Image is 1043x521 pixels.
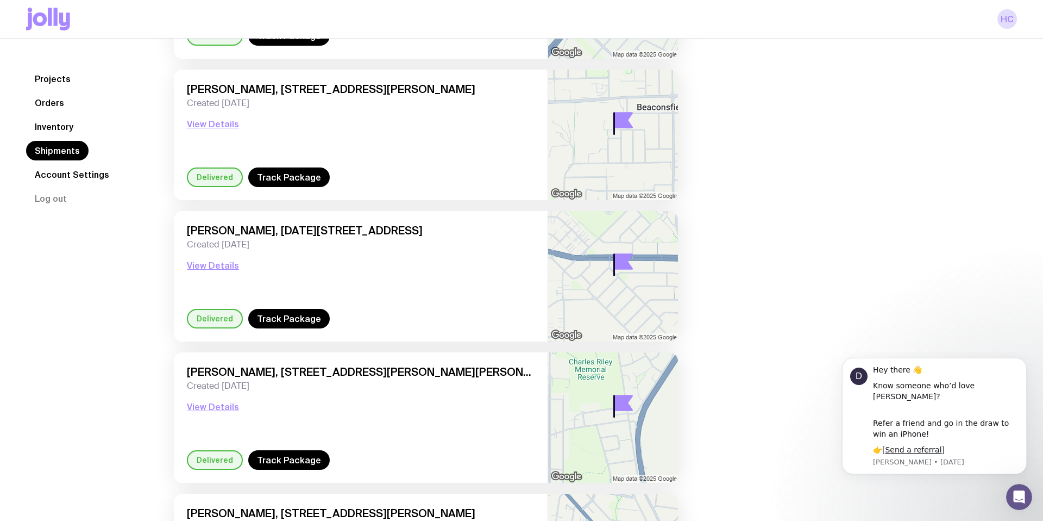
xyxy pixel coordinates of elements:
[187,400,239,413] button: View Details
[187,365,535,379] span: [PERSON_NAME], [STREET_ADDRESS][PERSON_NAME][PERSON_NAME]
[187,309,243,328] div: Delivered
[187,259,239,272] button: View Details
[248,450,330,470] a: Track Package
[26,165,118,184] a: Account Settings
[826,352,1043,492] iframe: Intercom notifications message
[187,117,239,131] button: View Details
[187,381,535,392] span: Created [DATE]
[187,507,535,520] span: [PERSON_NAME], [STREET_ADDRESS][PERSON_NAME]
[248,168,330,187] a: Track Package
[548,352,678,483] img: staticmap
[187,98,535,109] span: Created [DATE]
[26,117,82,137] a: Inventory
[187,224,535,237] span: [PERSON_NAME], [DATE][STREET_ADDRESS]
[187,168,243,187] div: Delivered
[26,141,89,160] a: Shipments
[1006,484,1032,510] iframe: Intercom live chat
[187,239,535,250] span: Created [DATE]
[187,83,535,96] span: [PERSON_NAME], [STREET_ADDRESS][PERSON_NAME]
[248,309,330,328] a: Track Package
[548,70,678,200] img: staticmap
[187,450,243,470] div: Delivered
[997,9,1017,29] a: HC
[26,69,79,89] a: Projects
[548,211,678,342] img: staticmap
[26,93,73,113] a: Orders
[26,189,76,208] button: Log out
